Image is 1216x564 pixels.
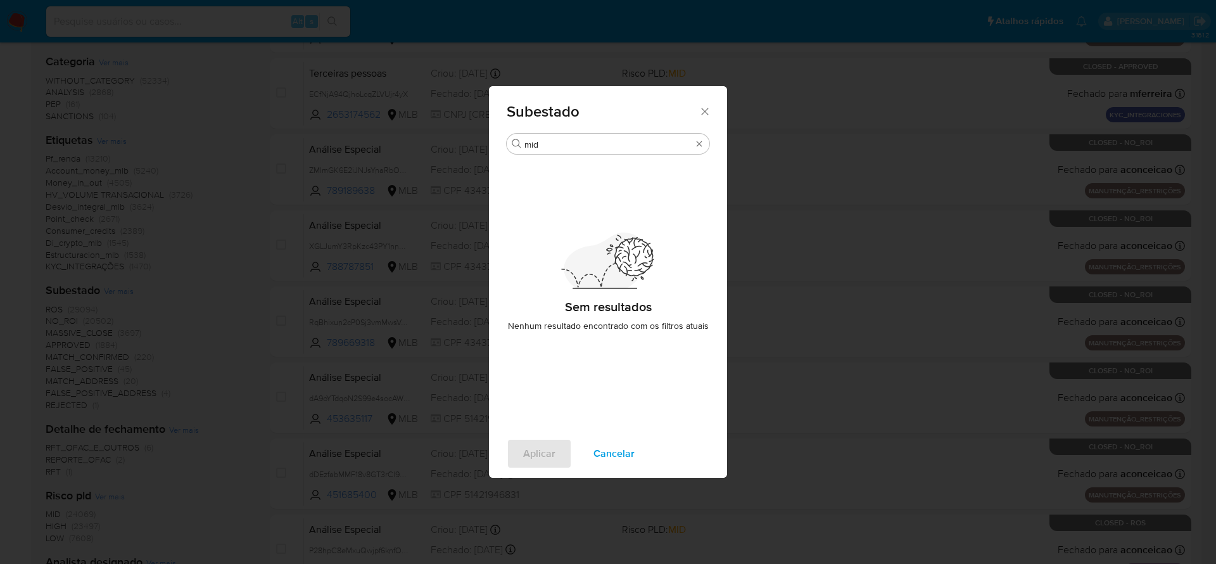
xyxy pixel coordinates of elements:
[593,440,635,468] span: Cancelar
[512,139,522,149] button: Buscar
[699,105,710,117] button: Fechar
[694,139,704,149] button: Borrar
[507,104,699,119] span: Subestado
[524,139,692,150] input: Filtro de pesquisa
[565,299,652,315] h2: Sem resultados
[508,320,709,331] span: Nenhum resultado encontrado com os filtros atuais
[577,439,651,469] button: Cancelar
